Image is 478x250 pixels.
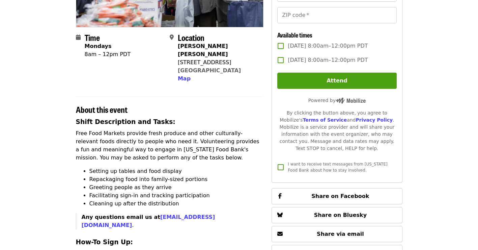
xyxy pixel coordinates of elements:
[89,167,264,175] li: Setting up tables and food display
[178,31,204,43] span: Location
[82,214,215,228] strong: Any questions email us at
[76,129,264,162] p: Free Food Markets provide fresh produce and other culturally-relevant foods directly to people wh...
[317,231,364,237] span: Share via email
[85,43,112,49] strong: Mondays
[178,75,191,82] span: Map
[311,193,369,199] span: Share on Facebook
[76,117,264,127] h3: Shift Description and Tasks:
[85,31,100,43] span: Time
[76,103,128,115] span: About this event
[76,34,81,41] i: calendar icon
[277,109,396,152] div: By clicking the button above, you agree to Mobilize's and . Mobilize is a service provider and wi...
[272,188,402,204] button: Share on Facebook
[170,34,174,41] i: map-marker-alt icon
[277,7,396,23] input: ZIP code
[356,117,393,123] a: Privacy Policy
[288,162,387,173] span: I want to receive text messages from [US_STATE] Food Bank about how to stay involved.
[277,30,312,39] span: Available times
[277,73,396,89] button: Attend
[89,200,264,208] li: Cleaning up after the distribution
[272,207,402,223] button: Share on Bluesky
[89,183,264,192] li: Greeting people as they arrive
[82,213,264,229] p: .
[178,43,228,57] strong: [PERSON_NAME] [PERSON_NAME]
[178,58,258,67] div: [STREET_ADDRESS]
[178,67,241,74] a: [GEOGRAPHIC_DATA]
[89,192,264,200] li: Facilitating sign-in and tracking participation
[314,212,367,218] span: Share on Bluesky
[272,226,402,242] button: Share via email
[178,75,191,83] button: Map
[76,237,264,247] h3: How-To Sign Up:
[288,56,368,64] span: [DATE] 8:00am–12:00pm PDT
[85,50,131,58] div: 8am – 12pm PDT
[303,117,347,123] a: Terms of Service
[336,98,366,104] img: Powered by Mobilize
[308,98,366,103] span: Powered by
[288,42,368,50] span: [DATE] 8:00am–12:00pm PDT
[89,175,264,183] li: Repackaging food into family-sized portions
